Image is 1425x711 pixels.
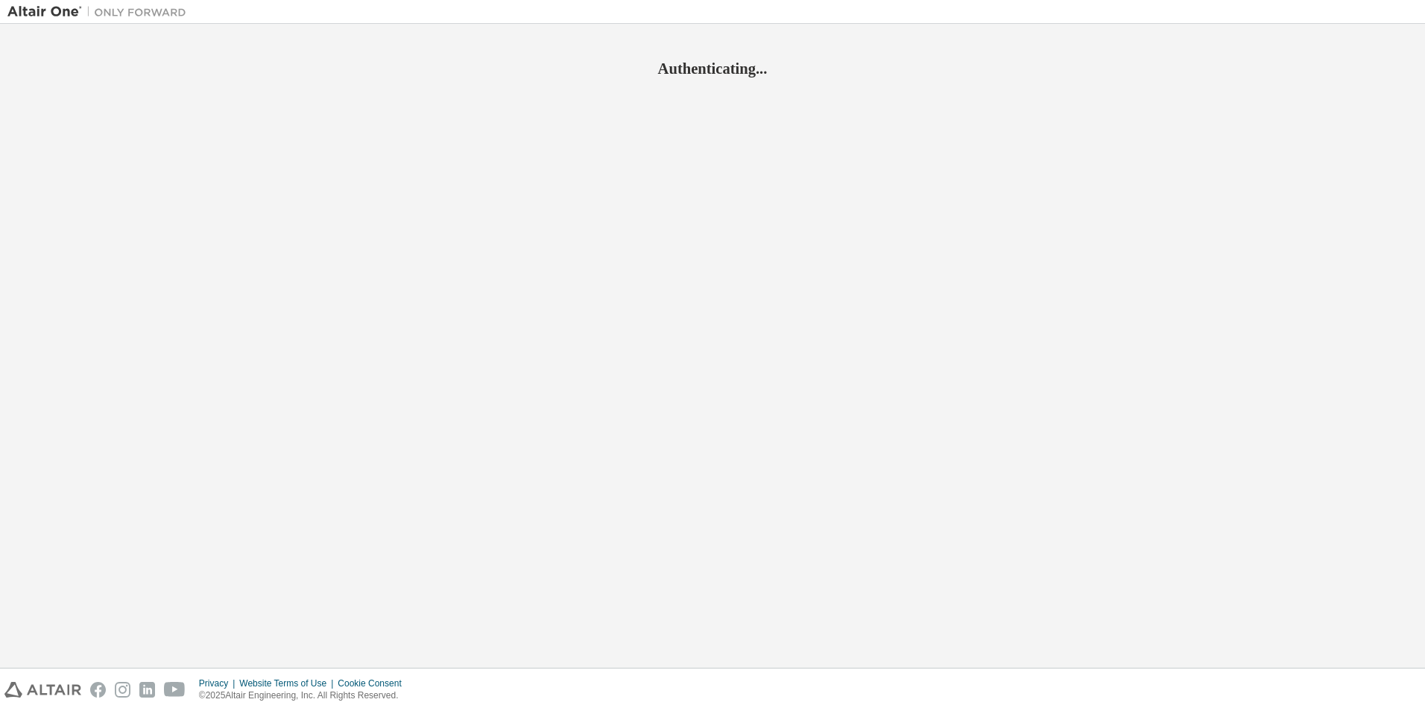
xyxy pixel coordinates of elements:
[4,682,81,698] img: altair_logo.svg
[338,677,410,689] div: Cookie Consent
[115,682,130,698] img: instagram.svg
[139,682,155,698] img: linkedin.svg
[7,4,194,19] img: Altair One
[199,689,411,702] p: © 2025 Altair Engineering, Inc. All Rights Reserved.
[164,682,186,698] img: youtube.svg
[239,677,338,689] div: Website Terms of Use
[7,59,1418,78] h2: Authenticating...
[199,677,239,689] div: Privacy
[90,682,106,698] img: facebook.svg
